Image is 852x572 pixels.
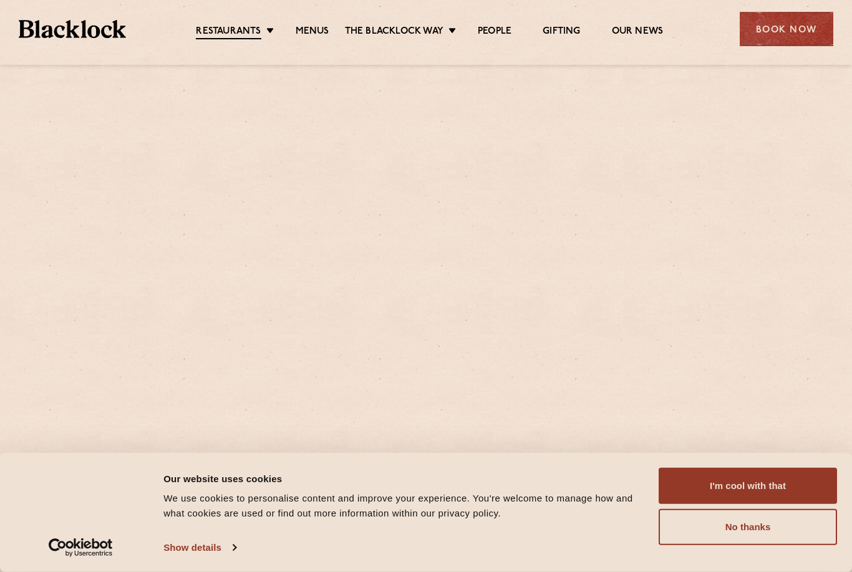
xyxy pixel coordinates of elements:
[612,26,664,38] a: Our News
[543,26,580,38] a: Gifting
[19,20,126,38] img: BL_Textured_Logo-footer-cropped.svg
[659,509,837,545] button: No thanks
[296,26,329,38] a: Menus
[345,26,443,38] a: The Blacklock Way
[163,538,236,557] a: Show details
[163,491,644,521] div: We use cookies to personalise content and improve your experience. You're welcome to manage how a...
[740,12,833,46] div: Book Now
[659,468,837,504] button: I'm cool with that
[26,538,135,557] a: Usercentrics Cookiebot - opens in a new window
[478,26,511,38] a: People
[163,471,644,486] div: Our website uses cookies
[196,26,261,39] a: Restaurants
